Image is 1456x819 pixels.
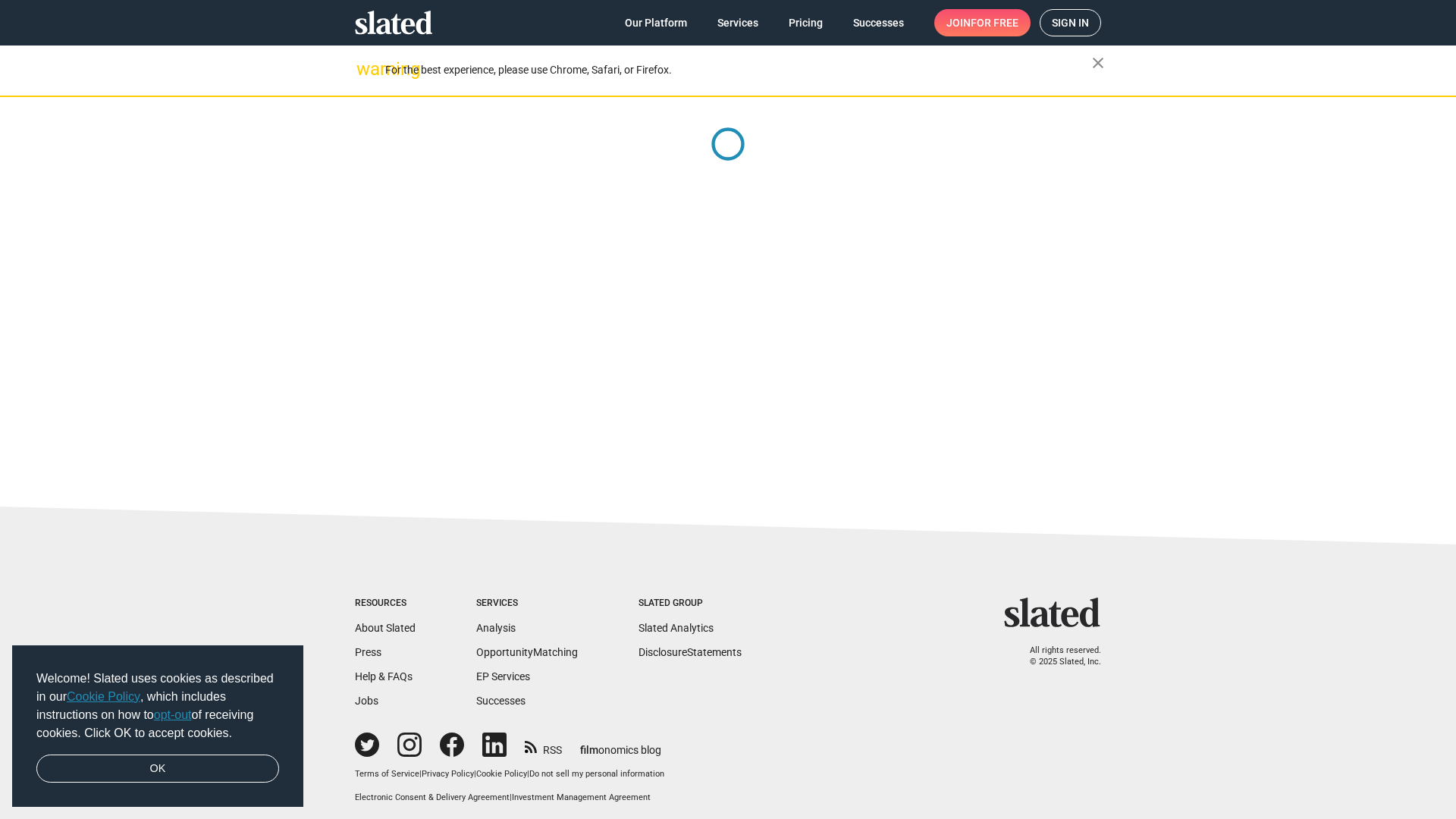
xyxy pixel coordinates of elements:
[67,690,140,703] a: Cookie Policy
[355,695,378,707] a: Jobs
[1089,54,1107,72] mat-icon: close
[476,670,530,682] a: EP Services
[639,598,742,610] div: Slated Group
[36,755,279,783] a: dismiss cookie message
[476,622,516,634] a: Analysis
[385,60,1092,80] div: For the best experience, please use Chrome, Safari, or Firefox.
[422,769,474,779] a: Privacy Policy
[510,792,512,802] span: |
[12,645,303,808] div: cookieconsent
[613,9,699,36] a: Our Platform
[476,646,578,658] a: OpportunityMatching
[580,744,598,756] span: film
[355,670,413,682] a: Help & FAQs
[355,792,510,802] a: Electronic Consent & Delivery Agreement
[853,9,904,36] span: Successes
[355,598,416,610] div: Resources
[154,708,192,721] a: opt-out
[841,9,916,36] a: Successes
[36,670,279,742] span: Welcome! Slated uses cookies as described in our , which includes instructions on how to of recei...
[474,769,476,779] span: |
[934,9,1031,36] a: Joinfor free
[419,769,422,779] span: |
[527,769,529,779] span: |
[580,731,661,758] a: filmonomics blog
[512,792,651,802] a: Investment Management Agreement
[355,646,381,658] a: Press
[476,598,578,610] div: Services
[639,646,742,658] a: DisclosureStatements
[946,9,1018,36] span: Join
[705,9,770,36] a: Services
[639,622,714,634] a: Slated Analytics
[777,9,835,36] a: Pricing
[1014,645,1101,667] p: All rights reserved. © 2025 Slated, Inc.
[625,9,687,36] span: Our Platform
[355,622,416,634] a: About Slated
[476,769,527,779] a: Cookie Policy
[355,769,419,779] a: Terms of Service
[529,769,664,780] button: Do not sell my personal information
[356,60,375,78] mat-icon: warning
[1040,9,1101,36] a: Sign in
[971,9,1018,36] span: for free
[525,734,562,758] a: RSS
[476,695,526,707] a: Successes
[1052,10,1089,36] span: Sign in
[789,9,823,36] span: Pricing
[717,9,758,36] span: Services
